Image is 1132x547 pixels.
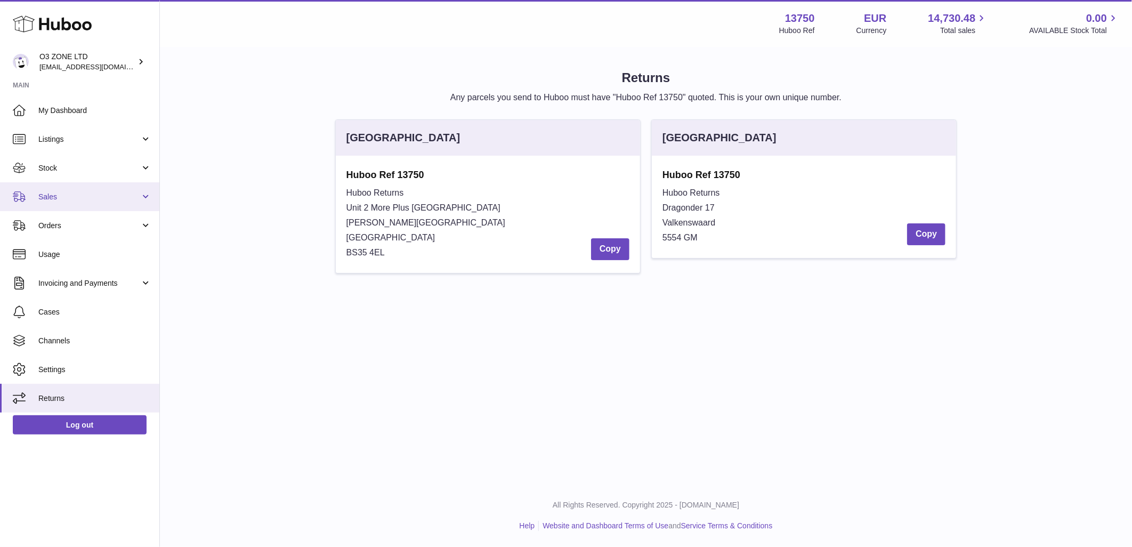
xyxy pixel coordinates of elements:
[662,188,720,197] span: Huboo Returns
[13,415,147,435] a: Log out
[346,188,404,197] span: Huboo Returns
[856,26,887,36] div: Currency
[38,134,140,144] span: Listings
[346,203,500,212] span: Unit 2 More Plus [GEOGRAPHIC_DATA]
[543,521,668,530] a: Website and Dashboard Terms of Use
[785,11,815,26] strong: 13750
[539,521,772,531] li: and
[38,393,151,404] span: Returns
[907,223,945,245] button: Copy
[1029,26,1119,36] span: AVAILABLE Stock Total
[38,250,151,260] span: Usage
[779,26,815,36] div: Huboo Ref
[168,500,1123,510] p: All Rights Reserved. Copyright 2025 - [DOMAIN_NAME]
[864,11,886,26] strong: EUR
[1029,11,1119,36] a: 0.00 AVAILABLE Stock Total
[177,69,1115,86] h1: Returns
[38,336,151,346] span: Channels
[177,92,1115,103] p: Any parcels you send to Huboo must have "Huboo Ref 13750" quoted. This is your own unique number.
[1086,11,1107,26] span: 0.00
[346,233,435,242] span: [GEOGRAPHIC_DATA]
[520,521,535,530] a: Help
[38,307,151,317] span: Cases
[681,521,773,530] a: Service Terms & Conditions
[662,218,715,227] span: Valkenswaard
[38,278,140,288] span: Invoicing and Payments
[38,365,151,375] span: Settings
[346,131,460,145] div: [GEOGRAPHIC_DATA]
[346,218,505,227] span: [PERSON_NAME][GEOGRAPHIC_DATA]
[38,106,151,116] span: My Dashboard
[38,163,140,173] span: Stock
[662,233,698,242] span: 5554 GM
[928,11,975,26] span: 14,730.48
[39,62,157,71] span: [EMAIL_ADDRESS][DOMAIN_NAME]
[38,221,140,231] span: Orders
[38,192,140,202] span: Sales
[13,54,29,70] img: hello@o3zoneltd.co.uk
[591,238,629,260] button: Copy
[346,248,385,257] span: BS35 4EL
[39,52,135,72] div: O3 ZONE LTD
[346,168,629,181] strong: Huboo Ref 13750
[928,11,988,36] a: 14,730.48 Total sales
[940,26,988,36] span: Total sales
[662,131,777,145] div: [GEOGRAPHIC_DATA]
[662,168,945,181] strong: Huboo Ref 13750
[662,203,715,212] span: Dragonder 17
